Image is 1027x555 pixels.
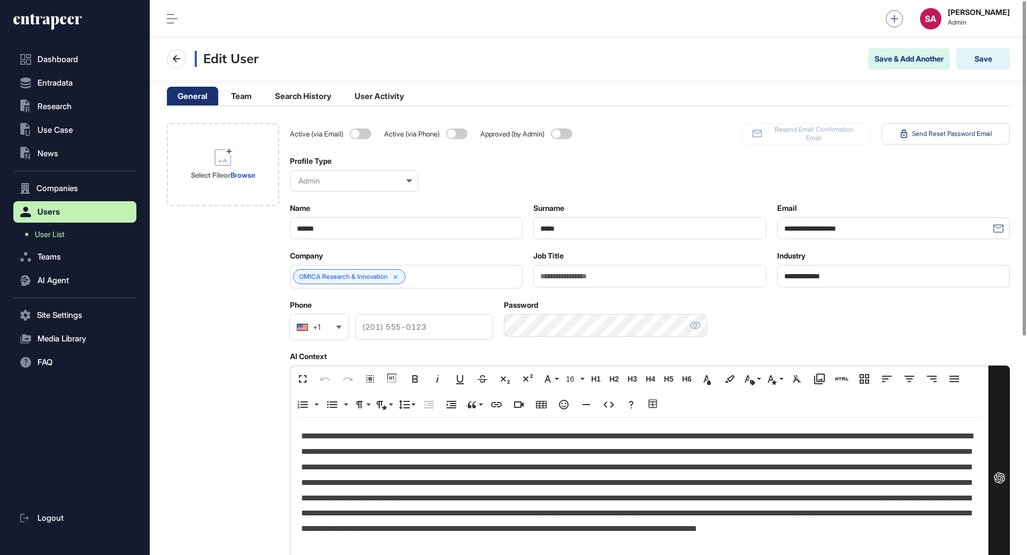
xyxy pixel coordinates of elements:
[533,204,564,212] label: Surname
[311,394,320,415] button: Ordered List
[231,171,255,179] a: Browse
[588,375,604,384] span: H1
[360,368,380,390] button: Select All
[621,394,641,415] button: Help (⌘/)
[13,246,136,268] button: Teams
[877,368,897,390] button: Align Left
[167,87,218,105] li: General
[322,394,342,415] button: Unordered List
[290,204,310,212] label: Name
[13,305,136,326] button: Site Settings
[948,19,1010,26] span: Admin
[405,368,425,390] button: Bold (⌘B)
[564,375,580,384] span: 16
[13,328,136,349] button: Media Library
[480,130,547,138] span: Approved (by Admin)
[920,8,941,29] button: SA
[742,368,762,390] button: Inline Class
[854,368,875,390] button: Responsive Layout
[719,368,740,390] button: Background Color
[290,352,327,361] label: AI Context
[944,368,964,390] button: Align Justify
[809,368,830,390] button: Media Library
[37,514,64,522] span: Logout
[472,368,493,390] button: Strikethrough (⌘S)
[562,368,586,390] button: 16
[220,87,262,105] li: Team
[599,394,619,415] button: Code View
[624,368,640,390] button: H3
[697,368,717,390] button: Text Color
[606,368,622,390] button: H2
[195,51,258,67] h3: Edit User
[419,394,439,415] button: Decrease Indent (⌘[)
[290,157,332,165] label: Profile Type
[19,225,136,244] a: User List
[167,123,279,206] div: Profile Image
[315,368,335,390] button: Undo (⌘Z)
[679,368,695,390] button: H6
[787,368,807,390] button: Clear Formatting
[13,270,136,291] button: AI Agent
[296,323,309,331] img: United States
[344,87,415,105] li: User Activity
[374,394,394,415] button: Paragraph Style
[290,130,346,138] span: Active (via Email)
[922,368,942,390] button: Align Right
[533,252,564,260] label: Job Title
[832,368,852,390] button: Add HTML
[37,55,78,64] span: Dashboard
[191,171,224,179] strong: Select File
[290,301,312,309] label: Phone
[37,208,60,216] span: Users
[191,170,255,180] div: or
[37,102,72,111] span: Research
[167,123,279,206] div: Select FileorBrowse
[37,334,86,343] span: Media Library
[777,252,806,260] label: Industry
[37,276,69,285] span: AI Agent
[338,368,358,390] button: Redo (⌘⇧Z)
[384,130,442,138] span: Active (via Phone)
[576,394,596,415] button: Insert Horizontal Line
[37,149,58,158] span: News
[293,394,313,415] button: Ordered List
[899,368,919,390] button: Align Center
[13,201,136,223] button: Users
[293,368,313,390] button: Fullscreen
[264,87,342,105] li: Search History
[661,368,677,390] button: H5
[37,358,52,367] span: FAQ
[661,375,677,384] span: H5
[13,72,136,94] button: Entradata
[13,352,136,373] button: FAQ
[588,368,604,390] button: H1
[36,184,78,193] span: Companies
[13,178,136,199] button: Companies
[290,252,323,260] label: Company
[643,394,664,415] button: Table Builder
[13,96,136,117] button: Research
[13,49,136,70] a: Dashboard
[313,323,320,331] div: +1
[427,368,448,390] button: Italic (⌘I)
[882,123,1010,145] button: Send Reset Password Email
[531,394,551,415] button: Insert Table
[351,394,372,415] button: Paragraph Format
[948,8,1010,17] strong: [PERSON_NAME]
[450,368,470,390] button: Underline (⌘U)
[764,368,785,390] button: Inline Style
[956,48,1010,70] button: Save
[606,375,622,384] span: H2
[37,253,61,261] span: Teams
[37,79,73,87] span: Entradata
[13,143,136,164] button: News
[382,368,403,390] button: Show blocks
[642,368,658,390] button: H4
[912,130,992,138] span: Send Reset Password Email
[13,119,136,141] button: Use Case
[679,375,695,384] span: H6
[37,311,82,320] span: Site Settings
[13,507,136,529] a: Logout
[777,204,797,212] label: Email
